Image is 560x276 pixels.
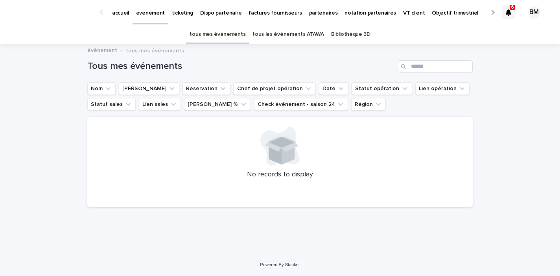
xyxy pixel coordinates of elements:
[502,6,515,19] div: 6
[252,25,324,44] a: tous les événements ATAWA
[87,61,395,72] h1: Tous mes événements
[190,25,245,44] a: tous mes événements
[182,82,230,95] button: Reservation
[16,5,92,20] img: Ls34BcGeRexTGTNfXpUC
[87,45,117,54] a: événement
[139,98,181,111] button: Lien sales
[254,98,348,111] button: Check événement - saison 24
[184,98,251,111] button: Marge %
[126,46,184,54] p: tous mes événements
[511,4,514,10] p: 6
[352,82,412,95] button: Statut opération
[87,82,116,95] button: Nom
[415,82,470,95] button: Lien opération
[119,82,179,95] button: Lien Stacker
[97,170,463,179] p: No records to display
[331,25,370,44] a: Bibliothèque 3D
[398,60,473,73] input: Search
[528,6,540,19] div: BM
[234,82,316,95] button: Chef de projet opération
[351,98,386,111] button: Région
[319,82,348,95] button: Date
[260,262,300,267] a: Powered By Stacker
[87,98,136,111] button: Statut sales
